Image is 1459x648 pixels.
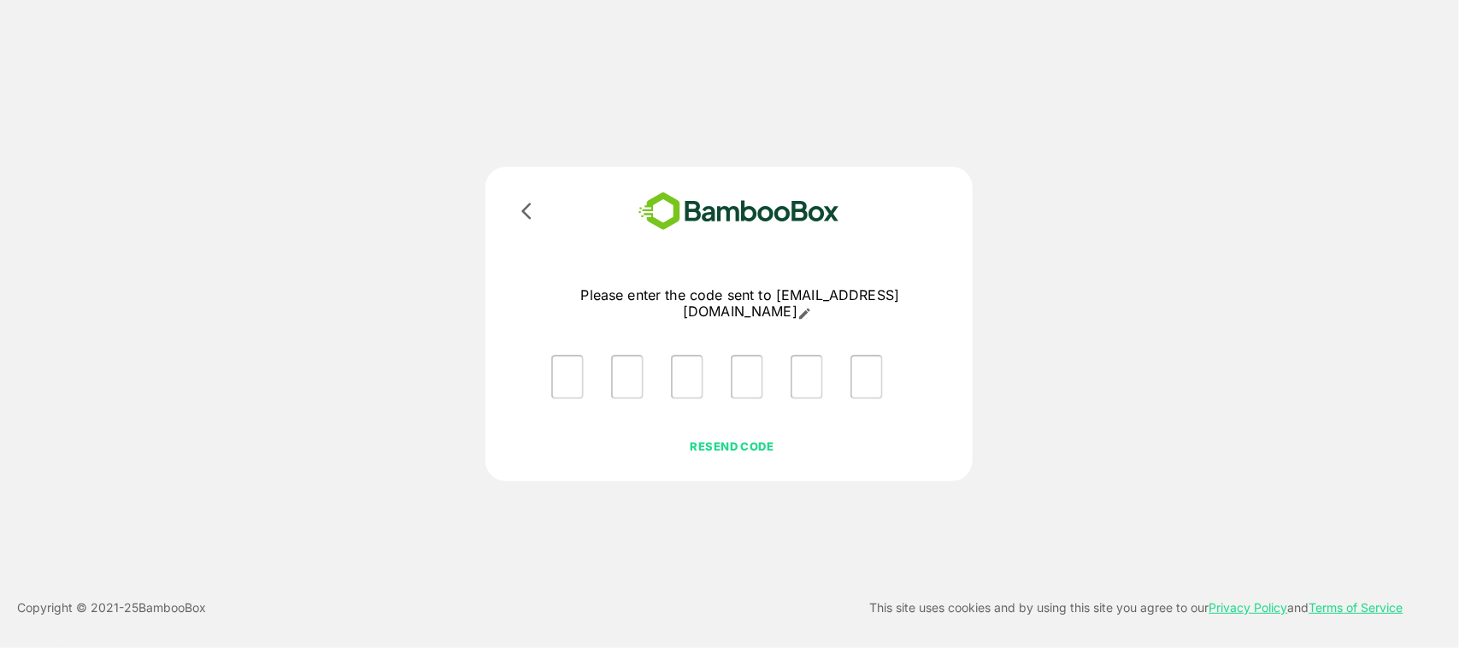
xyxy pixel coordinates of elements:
[671,355,703,399] input: Please enter OTP character 3
[551,355,584,399] input: Please enter OTP character 1
[611,355,644,399] input: Please enter OTP character 2
[731,355,763,399] input: Please enter OTP character 4
[614,187,864,236] img: bamboobox
[791,355,823,399] input: Please enter OTP character 5
[1209,600,1288,615] a: Privacy Policy
[632,433,831,459] button: RESEND CODE
[1309,600,1403,615] a: Terms of Service
[538,287,942,321] p: Please enter the code sent to [EMAIL_ADDRESS][DOMAIN_NAME]
[850,355,883,399] input: Please enter OTP character 6
[17,598,206,618] p: Copyright © 2021- 25 BambooBox
[870,598,1403,618] p: This site uses cookies and by using this site you agree to our and
[634,437,830,456] p: RESEND CODE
